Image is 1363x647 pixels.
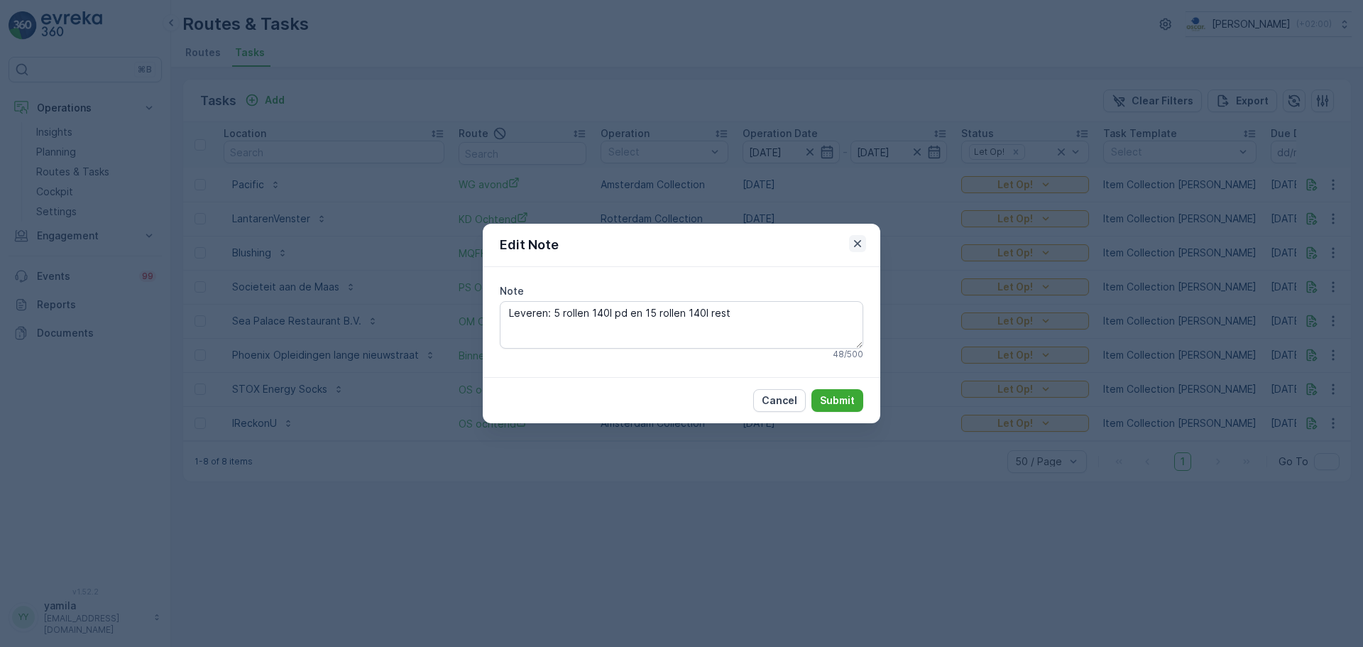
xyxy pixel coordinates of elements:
textarea: Leveren: 5 rollen 140l pd en 15 rollen 140l rest [500,301,863,348]
label: Note [500,285,524,297]
p: Edit Note [500,235,559,255]
p: Cancel [762,393,797,408]
button: Submit [811,389,863,412]
p: 48 / 500 [833,349,863,360]
p: Submit [820,393,855,408]
button: Cancel [753,389,806,412]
